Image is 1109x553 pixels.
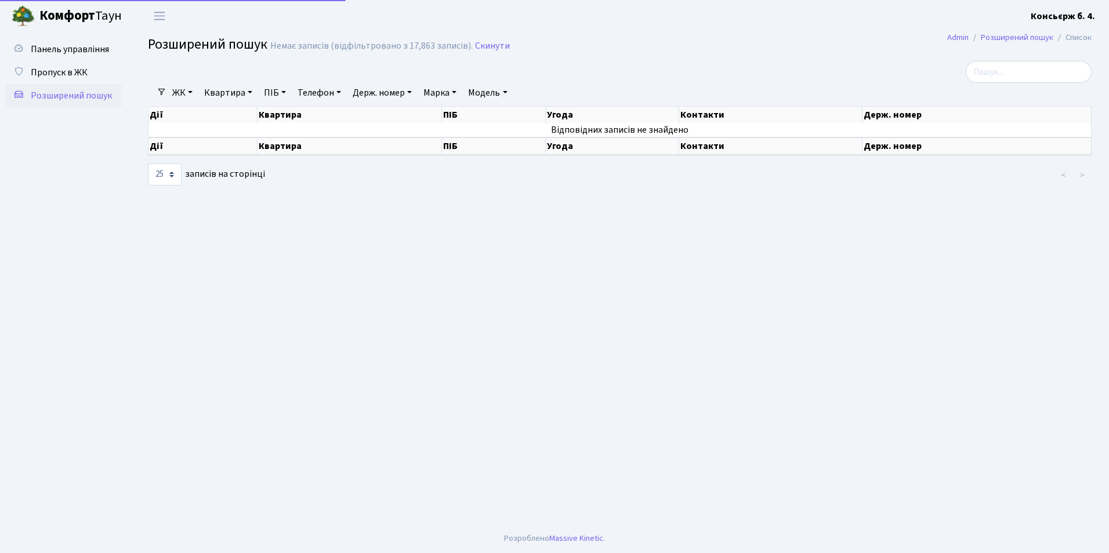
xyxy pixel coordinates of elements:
[546,107,679,123] th: Угода
[1031,10,1095,23] b: Консьєрж б. 4.
[148,123,1092,137] td: Відповідних записів не знайдено
[258,107,442,123] th: Квартира
[504,532,605,545] div: Розроблено .
[258,137,442,155] th: Квартира
[31,43,109,56] span: Панель управління
[39,6,122,26] span: Таун
[39,6,95,25] b: Комфорт
[679,137,862,155] th: Контакти
[148,137,258,155] th: Дії
[862,107,1092,123] th: Держ. номер
[6,61,122,84] a: Пропуск в ЖК
[148,34,267,54] span: Розширений пошук
[463,83,512,103] a: Модель
[442,137,546,155] th: ПІБ
[549,532,603,544] a: Massive Kinetic
[270,41,473,52] div: Немає записів (відфільтровано з 17,863 записів).
[148,107,258,123] th: Дії
[442,107,546,123] th: ПІБ
[293,83,346,103] a: Телефон
[930,26,1109,50] nav: breadcrumb
[145,6,174,26] button: Переключити навігацію
[200,83,257,103] a: Квартира
[419,83,461,103] a: Марка
[168,83,197,103] a: ЖК
[6,38,122,61] a: Панель управління
[862,137,1092,155] th: Держ. номер
[679,107,862,123] th: Контакти
[981,31,1053,43] a: Розширений пошук
[12,5,35,28] img: logo.png
[6,84,122,107] a: Розширений пошук
[1053,31,1092,44] li: Список
[966,61,1092,83] input: Пошук...
[148,163,182,185] select: записів на сторінці
[947,31,969,43] a: Admin
[31,66,88,79] span: Пропуск в ЖК
[1031,9,1095,23] a: Консьєрж б. 4.
[31,89,112,102] span: Розширений пошук
[475,41,510,52] a: Скинути
[148,163,265,185] label: записів на сторінці
[348,83,416,103] a: Держ. номер
[259,83,291,103] a: ПІБ
[546,137,679,155] th: Угода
